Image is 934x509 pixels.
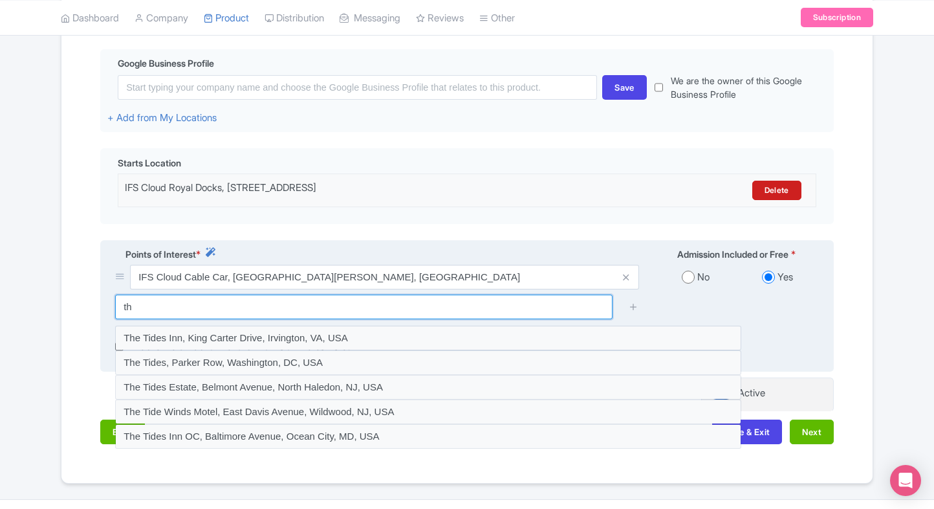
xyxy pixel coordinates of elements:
button: Save & Exit [712,420,782,444]
span: Starts Location [118,156,181,170]
div: Save [602,75,647,100]
label: We are the owner of this Google Business Profile [671,74,827,101]
button: Back [100,420,145,444]
div: Open Intercom Messenger [890,465,921,496]
input: Start typing your company name and choose the Google Business Profile that relates to this product. [118,75,597,100]
label: No [697,270,710,285]
div: IFS Cloud Royal Docks, [STREET_ADDRESS] [125,181,638,200]
label: Yes [777,270,793,285]
div: Active [738,386,765,401]
a: Delete [752,181,801,200]
a: + Add from My Locations [107,111,217,124]
span: Admission Included or Free [677,247,788,261]
span: Google Business Profile [118,56,214,70]
button: Next [790,420,834,444]
a: Subscription [801,8,873,27]
span: Points of Interest [125,247,196,261]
